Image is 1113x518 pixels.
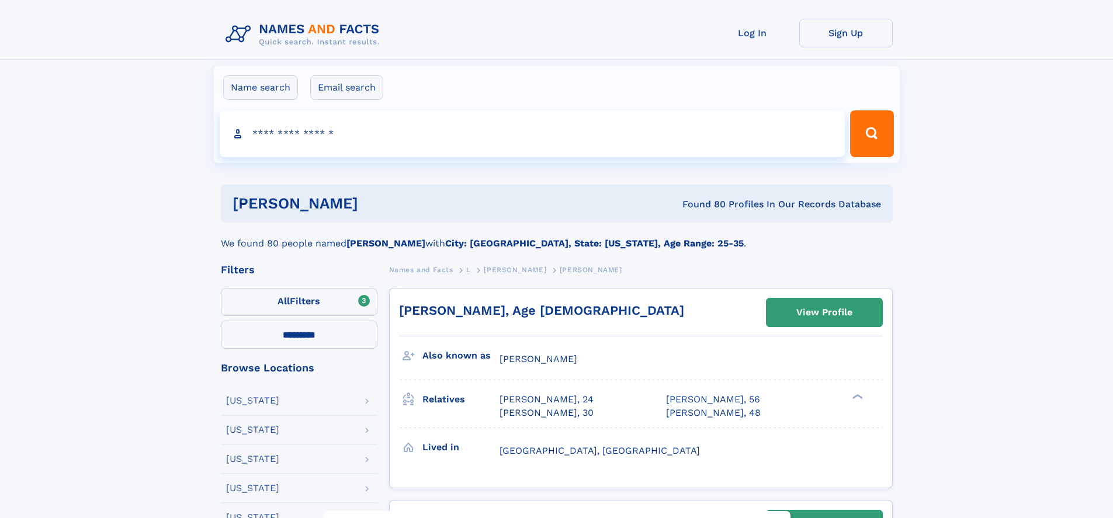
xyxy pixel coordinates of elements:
[520,198,881,211] div: Found 80 Profiles In Our Records Database
[445,238,744,249] b: City: [GEOGRAPHIC_DATA], State: [US_STATE], Age Range: 25-35
[500,353,577,364] span: [PERSON_NAME]
[226,454,279,464] div: [US_STATE]
[422,346,500,366] h3: Also known as
[223,75,298,100] label: Name search
[484,266,546,274] span: [PERSON_NAME]
[500,393,594,406] a: [PERSON_NAME], 24
[850,393,864,401] div: ❯
[422,390,500,409] h3: Relatives
[796,299,852,326] div: View Profile
[500,445,700,456] span: [GEOGRAPHIC_DATA], [GEOGRAPHIC_DATA]
[221,265,377,275] div: Filters
[226,425,279,434] div: [US_STATE]
[399,303,684,318] a: [PERSON_NAME], Age [DEMOGRAPHIC_DATA]
[706,19,799,47] a: Log In
[850,110,893,157] button: Search Button
[666,393,760,406] a: [PERSON_NAME], 56
[389,262,453,277] a: Names and Facts
[221,19,389,50] img: Logo Names and Facts
[233,196,521,211] h1: [PERSON_NAME]
[767,298,882,326] a: View Profile
[221,288,377,316] label: Filters
[221,223,893,251] div: We found 80 people named with .
[666,406,761,419] a: [PERSON_NAME], 48
[220,110,845,157] input: search input
[466,262,471,277] a: L
[484,262,546,277] a: [PERSON_NAME]
[799,19,893,47] a: Sign Up
[310,75,383,100] label: Email search
[278,295,290,307] span: All
[560,266,622,274] span: [PERSON_NAME]
[466,266,471,274] span: L
[346,238,425,249] b: [PERSON_NAME]
[226,396,279,405] div: [US_STATE]
[500,406,594,419] a: [PERSON_NAME], 30
[422,437,500,457] h3: Lived in
[226,484,279,493] div: [US_STATE]
[221,363,377,373] div: Browse Locations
